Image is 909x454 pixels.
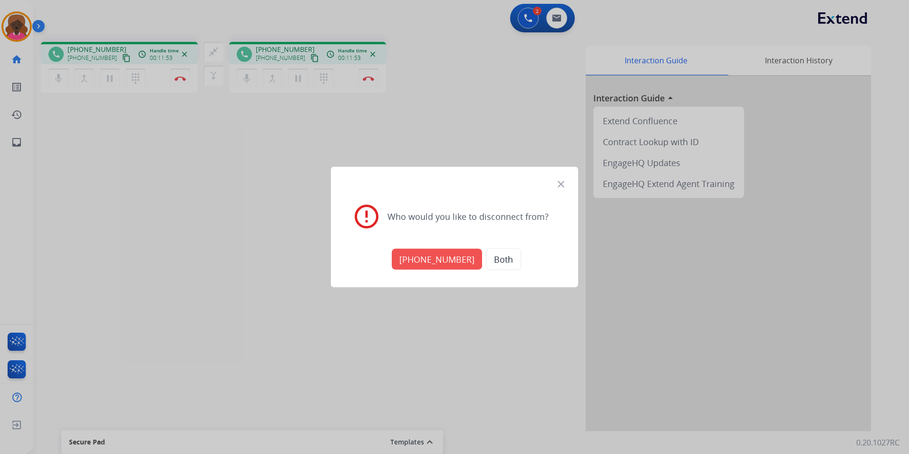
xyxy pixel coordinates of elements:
button: Both [486,248,521,270]
mat-icon: close [555,178,567,190]
span: Who would you like to disconnect from? [387,209,549,223]
p: 0.20.1027RC [856,437,899,448]
mat-icon: error_outline [352,202,381,230]
button: [PHONE_NUMBER] [392,249,482,270]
